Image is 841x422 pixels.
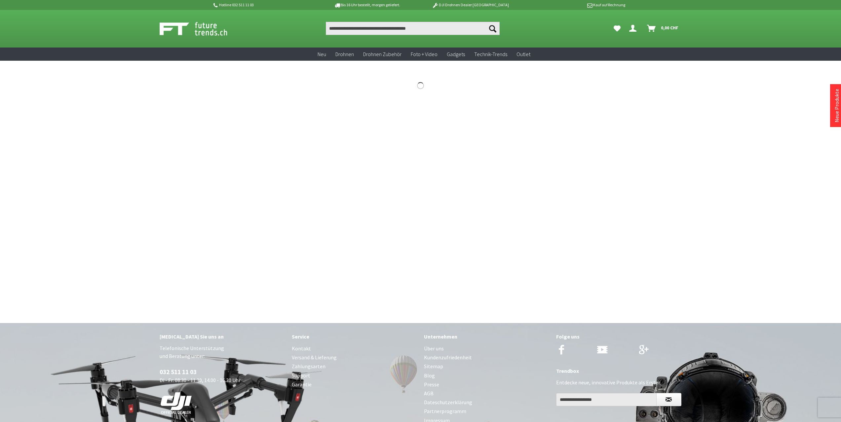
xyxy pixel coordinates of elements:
[363,51,401,57] span: Drohnen Zubehör
[424,344,550,353] a: Über uns
[292,353,417,362] a: Versand & Lieferung
[313,48,331,61] a: Neu
[627,22,642,35] a: Dein Konto
[160,332,285,341] div: [MEDICAL_DATA] Sie uns an
[419,1,522,9] p: DJI Drohnen Dealer [GEOGRAPHIC_DATA]
[556,378,682,386] p: Entdecke neue, innovative Produkte als Erster.
[442,48,470,61] a: Gadgets
[661,22,678,33] span: 0,00 CHF
[411,51,438,57] span: Foto + Video
[331,48,359,61] a: Drohnen
[516,51,530,57] span: Outlet
[359,48,406,61] a: Drohnen Zubehör
[474,51,507,57] span: Technik-Trends
[160,368,197,376] a: 032 511 11 03
[470,48,512,61] a: Technik-Trends
[424,362,550,371] a: Sitemap
[406,48,442,61] a: Foto + Video
[424,389,550,398] a: AGB
[610,22,624,35] a: Meine Favoriten
[522,1,625,9] p: Kauf auf Rechnung
[512,48,535,61] a: Outlet
[424,371,550,380] a: Blog
[556,367,682,375] div: Trendbox
[556,393,657,406] input: Ihre E-Mail Adresse
[644,22,682,35] a: Warenkorb
[447,51,465,57] span: Gadgets
[160,20,242,37] img: Shop Futuretrends - zur Startseite wechseln
[292,380,417,389] a: Garantie
[316,1,419,9] p: Bis 16 Uhr bestellt, morgen geliefert.
[486,22,500,35] button: Suchen
[424,407,550,416] a: Partnerprogramm
[160,392,193,414] img: white-dji-schweiz-logo-official_140x140.png
[292,332,417,341] div: Service
[556,332,682,341] div: Folge uns
[424,332,550,341] div: Unternehmen
[335,51,354,57] span: Drohnen
[424,398,550,407] a: Dateschutzerklärung
[212,1,316,9] p: Hotline 032 511 11 03
[292,344,417,353] a: Kontakt
[424,353,550,362] a: Kundenzufriedenheit
[833,89,840,122] a: Neue Produkte
[656,393,681,406] button: Newsletter abonnieren
[326,22,500,35] input: Produkt, Marke, Kategorie, EAN, Artikelnummer…
[292,362,417,371] a: Zahlungsarten
[424,380,550,389] a: Presse
[292,371,417,380] a: Support
[318,51,326,57] span: Neu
